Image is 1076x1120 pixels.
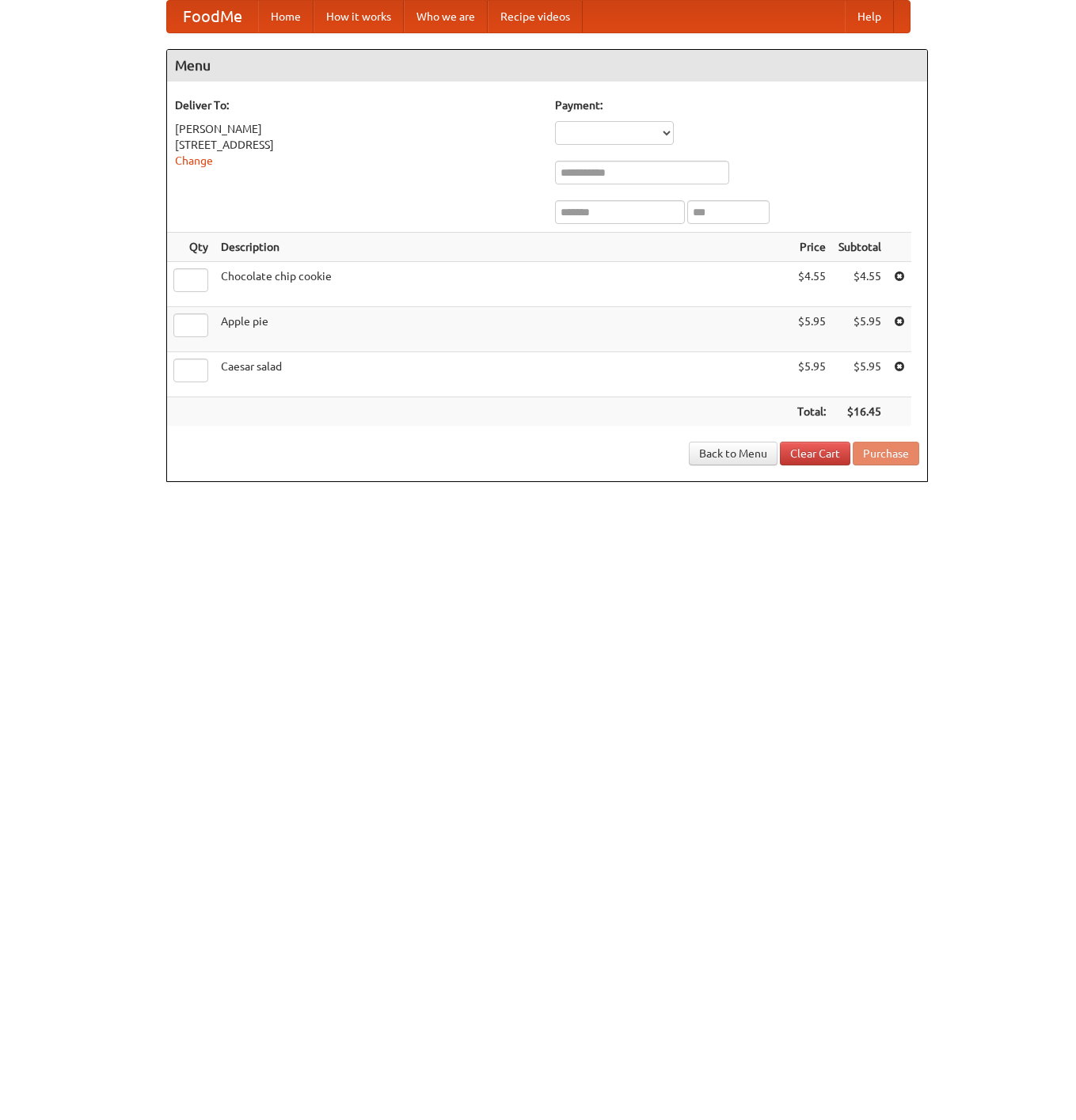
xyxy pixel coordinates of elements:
[175,154,213,167] a: Change
[175,137,539,153] div: [STREET_ADDRESS]
[258,1,314,32] a: Home
[215,307,791,352] td: Apple pie
[488,1,583,32] a: Recipe videos
[215,233,791,262] th: Description
[791,397,832,427] th: Total:
[215,352,791,397] td: Caesar salad
[832,233,888,262] th: Subtotal
[175,121,539,137] div: [PERSON_NAME]
[555,97,919,113] h5: Payment:
[832,262,888,307] td: $4.55
[175,97,539,113] h5: Deliver To:
[689,442,778,465] a: Back to Menu
[832,307,888,352] td: $5.95
[167,1,258,32] a: FoodMe
[845,1,894,32] a: Help
[791,307,832,352] td: $5.95
[832,352,888,397] td: $5.95
[791,352,832,397] td: $5.95
[780,442,850,465] a: Clear Cart
[314,1,404,32] a: How it works
[853,442,919,465] button: Purchase
[791,262,832,307] td: $4.55
[167,233,215,262] th: Qty
[832,397,888,427] th: $16.45
[404,1,488,32] a: Who we are
[167,50,927,82] h4: Menu
[791,233,832,262] th: Price
[215,262,791,307] td: Chocolate chip cookie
